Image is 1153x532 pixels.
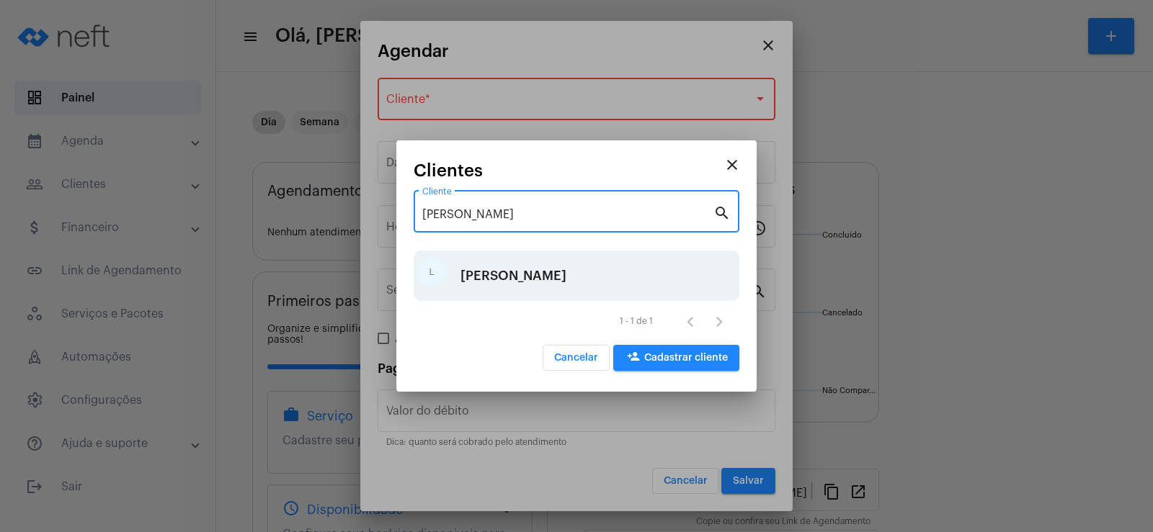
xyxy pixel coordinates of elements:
[417,258,446,287] div: L
[713,204,731,221] mat-icon: search
[705,307,734,335] button: Próxima página
[422,208,713,221] input: Pesquisar cliente
[620,317,653,326] div: 1 - 1 de 1
[554,353,598,363] span: Cancelar
[724,156,741,173] mat-icon: close
[613,345,739,371] button: Cadastrar cliente
[676,307,705,335] button: Página anterior
[543,345,610,371] button: Cancelar
[625,353,728,363] span: Cadastrar cliente
[414,161,483,180] span: Clientes
[460,254,566,297] div: [PERSON_NAME]
[625,350,642,367] mat-icon: person_add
